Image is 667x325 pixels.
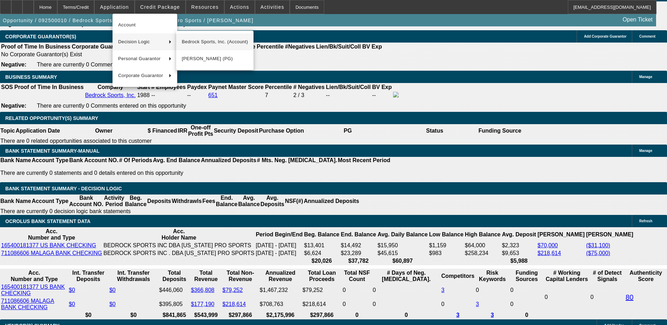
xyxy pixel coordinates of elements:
span: Corporate Guarantor [118,71,163,80]
span: Bedrock Sports, Inc. (Account) [182,38,248,46]
span: [PERSON_NAME] (PG) [182,55,248,63]
span: Decision Logic [118,38,163,46]
span: Personal Guarantor [118,55,163,63]
span: Account [118,21,172,29]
